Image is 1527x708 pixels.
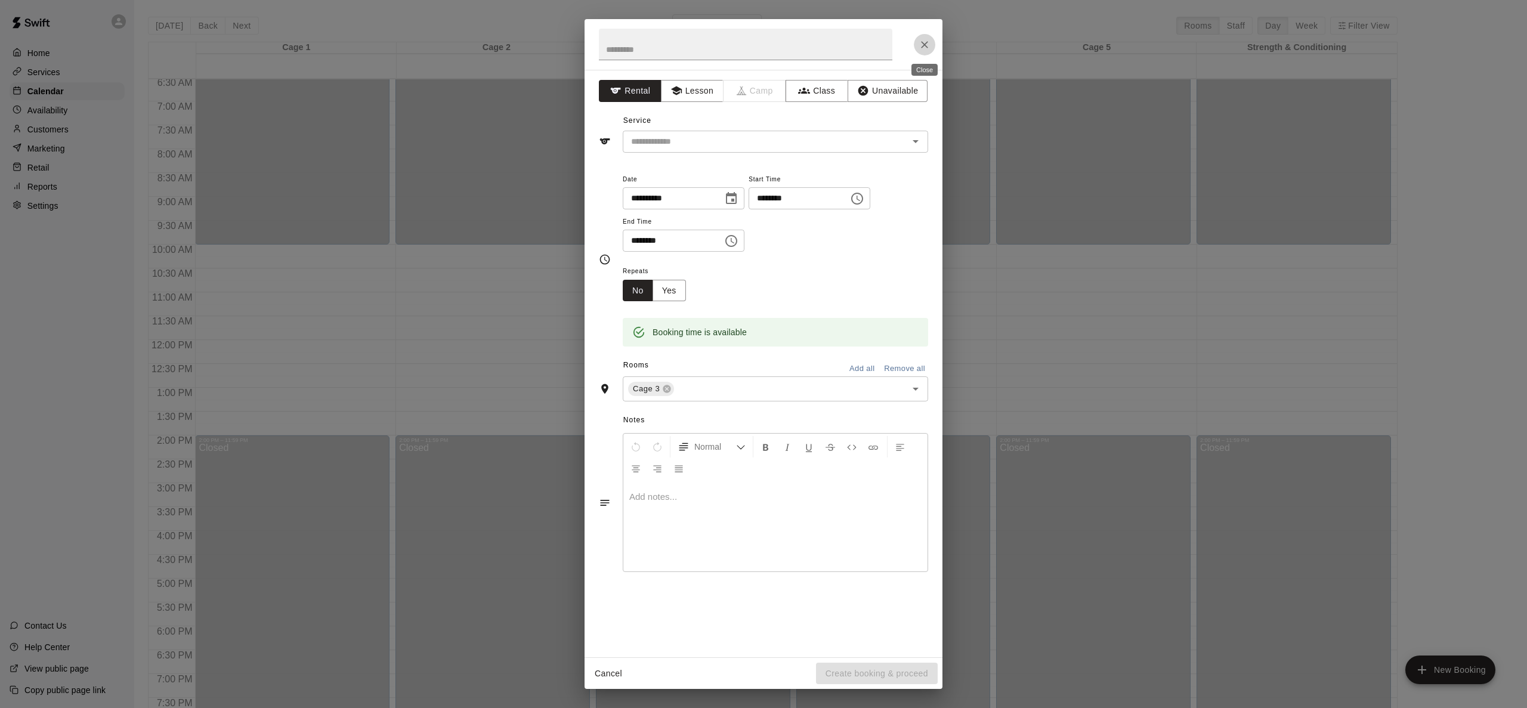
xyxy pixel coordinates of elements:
[623,280,686,302] div: outlined button group
[623,361,649,369] span: Rooms
[845,187,869,211] button: Choose time, selected time is 7:30 AM
[911,64,938,76] div: Close
[848,80,928,102] button: Unavailable
[719,187,743,211] button: Choose date, selected date is Sep 20, 2025
[843,360,881,378] button: Add all
[623,214,744,230] span: End Time
[599,80,662,102] button: Rental
[719,229,743,253] button: Choose time, selected time is 8:00 AM
[694,441,736,453] span: Normal
[661,80,724,102] button: Lesson
[863,436,883,457] button: Insert Link
[647,457,667,479] button: Right Align
[724,80,786,102] span: Camps can only be created in the Services page
[599,497,611,509] svg: Notes
[914,34,935,55] button: Close
[673,436,750,457] button: Formatting Options
[599,383,611,395] svg: Rooms
[628,383,664,395] span: Cage 3
[653,321,747,343] div: Booking time is available
[623,116,651,125] span: Service
[647,436,667,457] button: Redo
[786,80,848,102] button: Class
[907,381,924,397] button: Open
[623,411,928,430] span: Notes
[749,172,870,188] span: Start Time
[626,436,646,457] button: Undo
[626,457,646,479] button: Center Align
[756,436,776,457] button: Format Bold
[653,280,686,302] button: Yes
[820,436,840,457] button: Format Strikethrough
[589,663,628,685] button: Cancel
[623,280,653,302] button: No
[599,253,611,265] svg: Timing
[777,436,797,457] button: Format Italics
[842,436,862,457] button: Insert Code
[907,133,924,150] button: Open
[881,360,928,378] button: Remove all
[799,436,819,457] button: Format Underline
[669,457,689,479] button: Justify Align
[890,436,910,457] button: Left Align
[623,264,696,280] span: Repeats
[599,135,611,147] svg: Service
[623,172,744,188] span: Date
[628,382,674,396] div: Cage 3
